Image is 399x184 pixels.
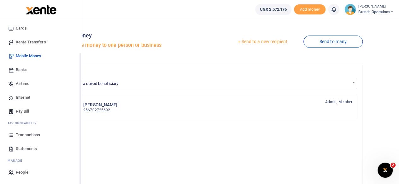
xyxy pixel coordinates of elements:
[5,156,77,165] li: M
[16,81,29,87] span: Airtime
[16,132,40,138] span: Transactions
[5,63,77,77] a: Banks
[5,142,77,156] a: Statements
[5,77,77,91] a: Airtime
[5,104,77,118] a: Pay Bill
[26,5,56,14] img: logo-large
[255,4,291,15] a: UGX 2,572,176
[253,4,294,15] li: Wallet ballance
[16,25,27,31] span: Cards
[25,7,56,12] a: logo-small logo-large logo-large
[16,169,28,176] span: People
[12,121,36,125] span: countability
[61,94,357,119] a: FK [PERSON_NAME] 256702725692 Admin, Member
[83,107,117,113] p: 256702725692
[11,158,22,163] span: anage
[16,39,46,45] span: Xente Transfers
[60,78,357,89] span: Search for a saved beneficiary
[325,99,352,105] span: Admin, Member
[5,128,77,142] a: Transactions
[260,6,287,13] span: UGX 2,572,176
[16,94,30,101] span: Internet
[61,78,357,88] span: Search for a saved beneficiary
[221,36,303,47] a: Send to a new recipient
[16,67,27,73] span: Banks
[294,7,326,11] a: Add money
[5,91,77,104] a: Internet
[358,9,394,15] span: Branch Operations
[5,118,77,128] li: Ac
[344,4,356,15] img: profile-user
[16,108,29,114] span: Pay Bill
[5,49,77,63] a: Mobile Money
[83,102,117,108] h6: [PERSON_NAME]
[5,21,77,35] a: Cards
[378,163,393,178] iframe: Intercom live chat
[5,35,77,49] a: Xente Transfers
[358,4,394,9] small: [PERSON_NAME]
[303,36,363,48] a: Send to many
[390,163,396,168] span: 2
[294,4,326,15] span: Add money
[16,53,41,59] span: Mobile Money
[294,4,326,15] li: Toup your wallet
[55,42,206,48] h5: Send mobile money to one person or business
[55,32,206,39] h4: Mobile Money
[5,165,77,179] a: People
[16,146,37,152] span: Statements
[63,81,118,86] span: Search for a saved beneficiary
[344,4,394,15] a: profile-user [PERSON_NAME] Branch Operations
